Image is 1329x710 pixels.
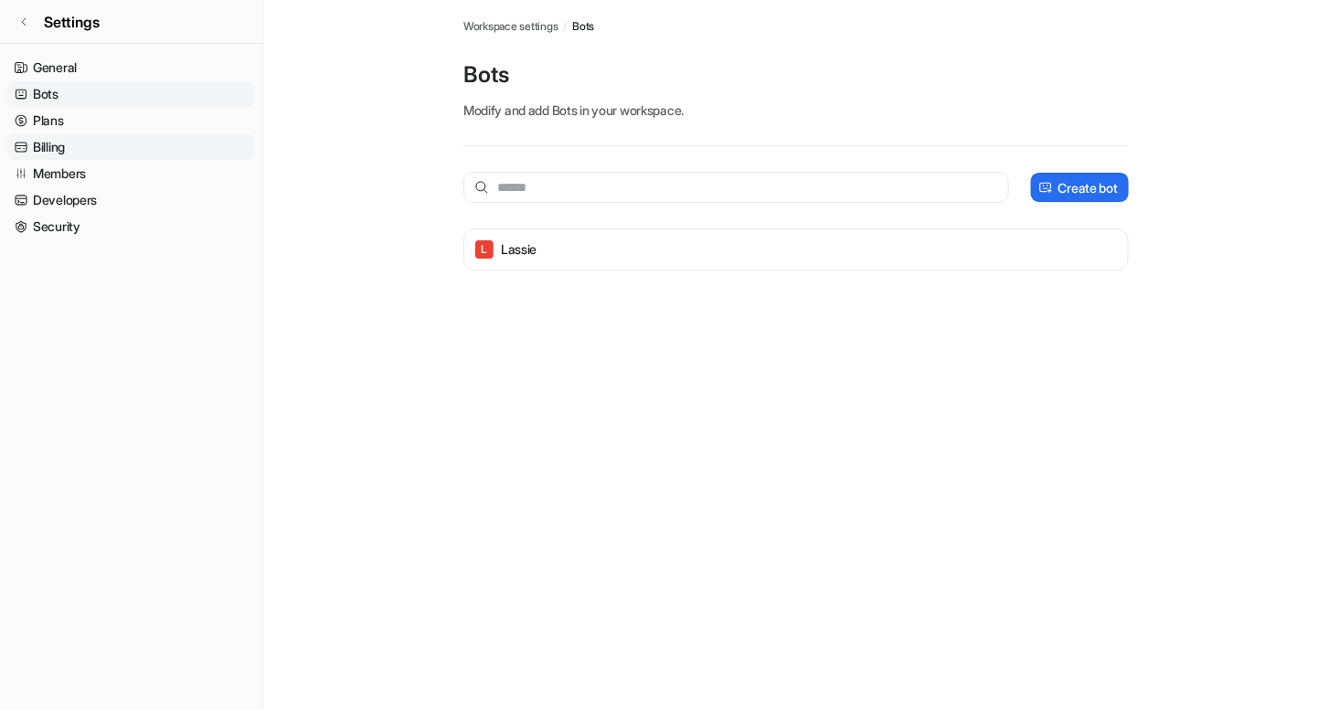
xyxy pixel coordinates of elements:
p: Lassie [501,240,537,259]
p: Bots [463,60,1129,90]
a: General [7,55,255,80]
span: Settings [44,11,100,33]
button: Create bot [1031,173,1129,202]
a: Plans [7,108,255,133]
span: / [564,18,568,35]
a: Developers [7,187,255,213]
span: L [475,240,494,259]
a: Bots [7,81,255,107]
a: Workspace settings [463,18,558,35]
p: Modify and add Bots in your workspace. [463,101,1129,120]
p: Create bot [1058,178,1118,197]
a: Security [7,214,255,239]
a: Members [7,161,255,186]
a: Bots [572,18,594,35]
a: Billing [7,134,255,160]
img: create [1038,181,1053,195]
